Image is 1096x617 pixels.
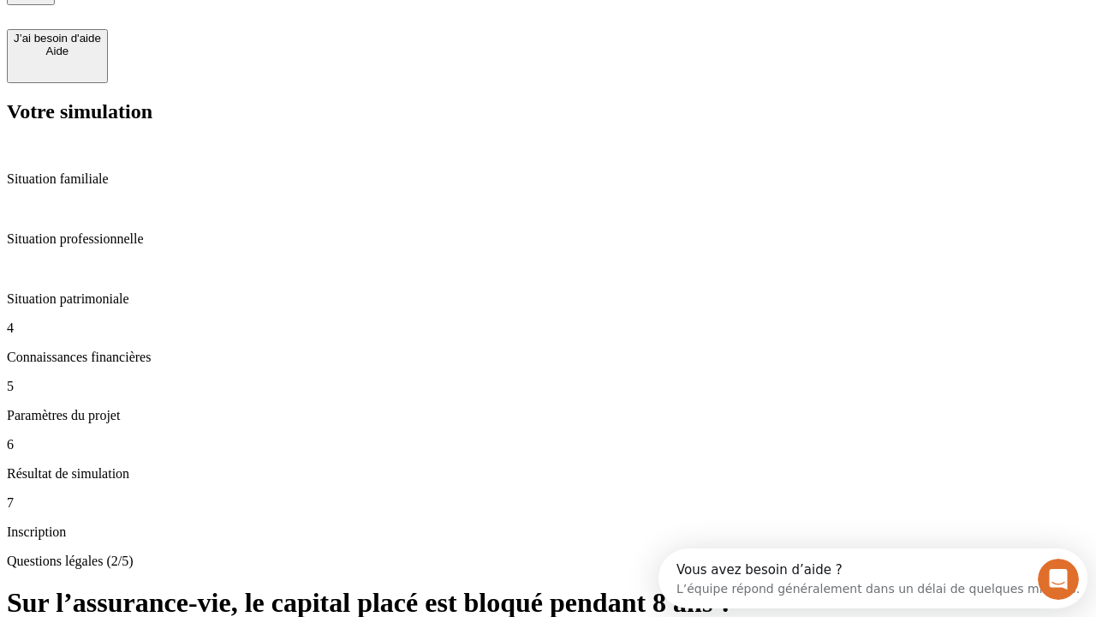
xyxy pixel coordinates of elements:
[7,100,1089,123] h2: Votre simulation
[7,171,1089,187] p: Situation familiale
[7,350,1089,365] p: Connaissances financières
[7,554,1089,569] p: Questions légales (2/5)
[1038,559,1079,600] iframe: Intercom live chat
[7,408,1089,423] p: Paramètres du projet
[7,524,1089,540] p: Inscription
[658,548,1087,608] iframe: Intercom live chat discovery launcher
[7,7,472,54] div: Ouvrir le Messenger Intercom
[7,379,1089,394] p: 5
[7,437,1089,452] p: 6
[14,45,101,57] div: Aide
[18,28,421,46] div: L’équipe répond généralement dans un délai de quelques minutes.
[14,32,101,45] div: J’ai besoin d'aide
[7,291,1089,307] p: Situation patrimoniale
[7,320,1089,336] p: 4
[18,15,421,28] div: Vous avez besoin d’aide ?
[7,29,108,83] button: J’ai besoin d'aideAide
[7,231,1089,247] p: Situation professionnelle
[7,466,1089,482] p: Résultat de simulation
[7,495,1089,511] p: 7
